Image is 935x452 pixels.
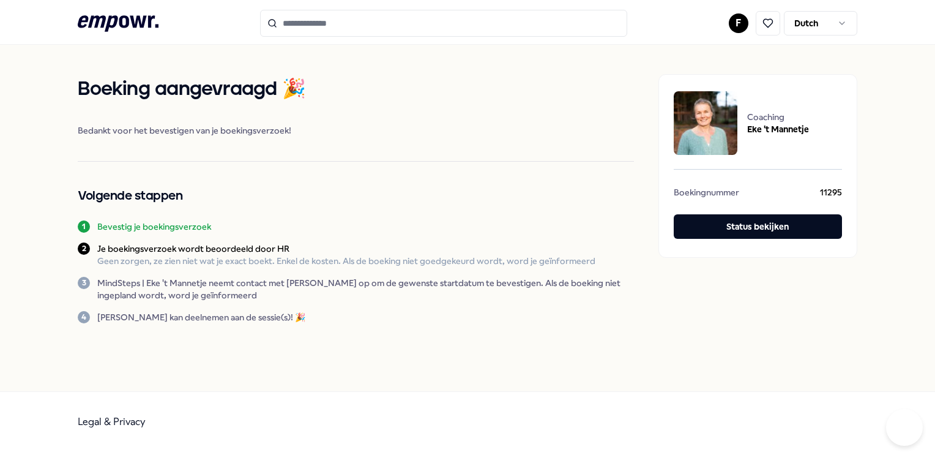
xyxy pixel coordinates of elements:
button: Status bekijken [674,214,842,239]
iframe: Help Scout Beacon - Open [886,409,923,446]
p: Je boekingsverzoek wordt beoordeeld door HR [97,243,595,255]
p: MindSteps | Eke 't Mannetje neemt contact met [PERSON_NAME] op om de gewenste startdatum te beves... [97,277,633,301]
input: Search for products, categories or subcategories [260,10,627,37]
button: F [729,13,748,33]
h2: Volgende stappen [78,186,633,206]
span: Coaching [747,111,809,123]
div: 1 [78,220,90,233]
span: Bedankt voor het bevestigen van je boekingsverzoek! [78,124,633,137]
span: Boekingnummer [674,186,739,202]
span: 11295 [820,186,842,202]
p: [PERSON_NAME] kan deelnemen aan de sessie(s)! 🎉 [97,311,305,323]
a: Status bekijken [674,214,842,243]
p: Bevestig je boekingsverzoek [97,220,211,233]
span: Eke 't Mannetje [747,123,809,135]
p: Geen zorgen, ze zien niet wat je exact boekt. Enkel de kosten. Als de boeking niet goedgekeurd wo... [97,255,595,267]
div: 3 [78,277,90,289]
div: 2 [78,243,90,255]
img: package image [674,91,737,155]
div: 4 [78,311,90,323]
h1: Boeking aangevraagd 🎉 [78,74,633,105]
a: Legal & Privacy [78,416,146,428]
